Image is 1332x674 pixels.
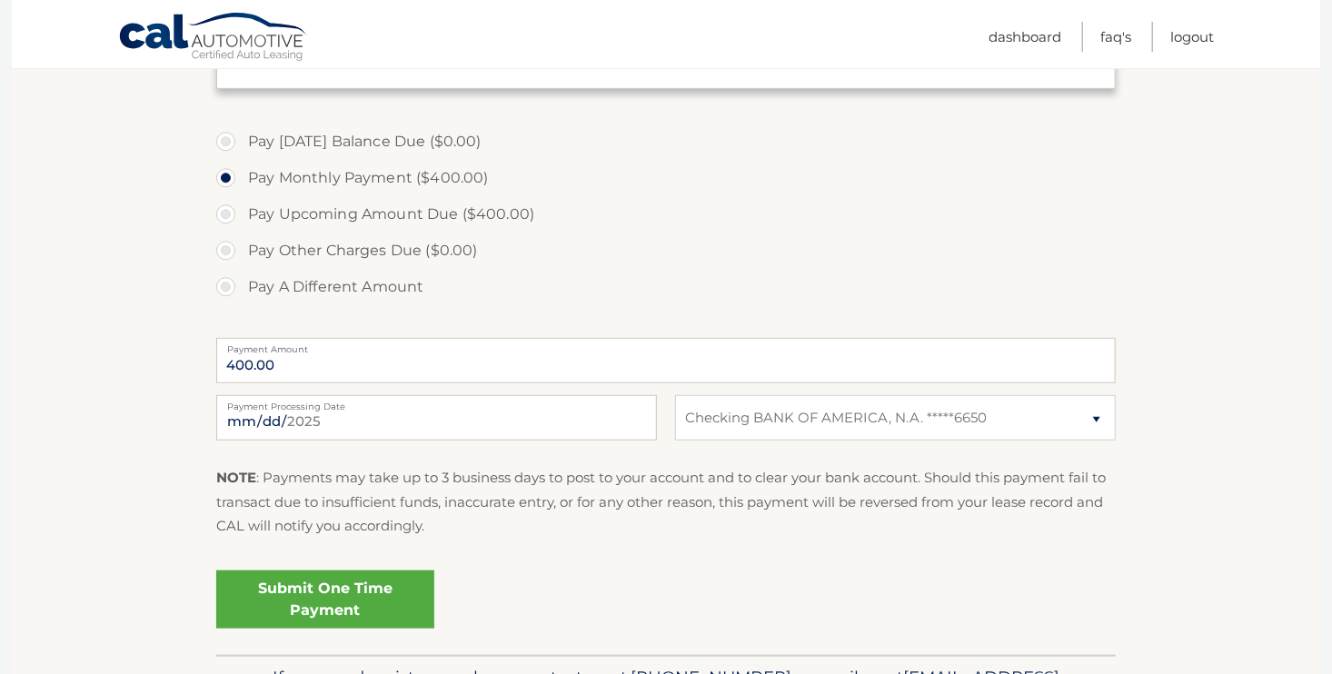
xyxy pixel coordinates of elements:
a: Cal Automotive [118,12,309,64]
a: Submit One Time Payment [216,570,434,629]
strong: NOTE [216,469,256,486]
p: : Payments may take up to 3 business days to post to your account and to clear your bank account.... [216,466,1116,538]
label: Pay Other Charges Due ($0.00) [216,233,1116,269]
input: Payment Date [216,395,657,441]
label: Payment Amount [216,338,1116,352]
label: Payment Processing Date [216,395,657,410]
a: Dashboard [989,22,1061,52]
label: Pay Upcoming Amount Due ($400.00) [216,196,1116,233]
a: FAQ's [1100,22,1131,52]
label: Pay Monthly Payment ($400.00) [216,160,1116,196]
label: Pay A Different Amount [216,269,1116,305]
a: Logout [1170,22,1214,52]
input: Payment Amount [216,338,1116,383]
label: Pay [DATE] Balance Due ($0.00) [216,124,1116,160]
